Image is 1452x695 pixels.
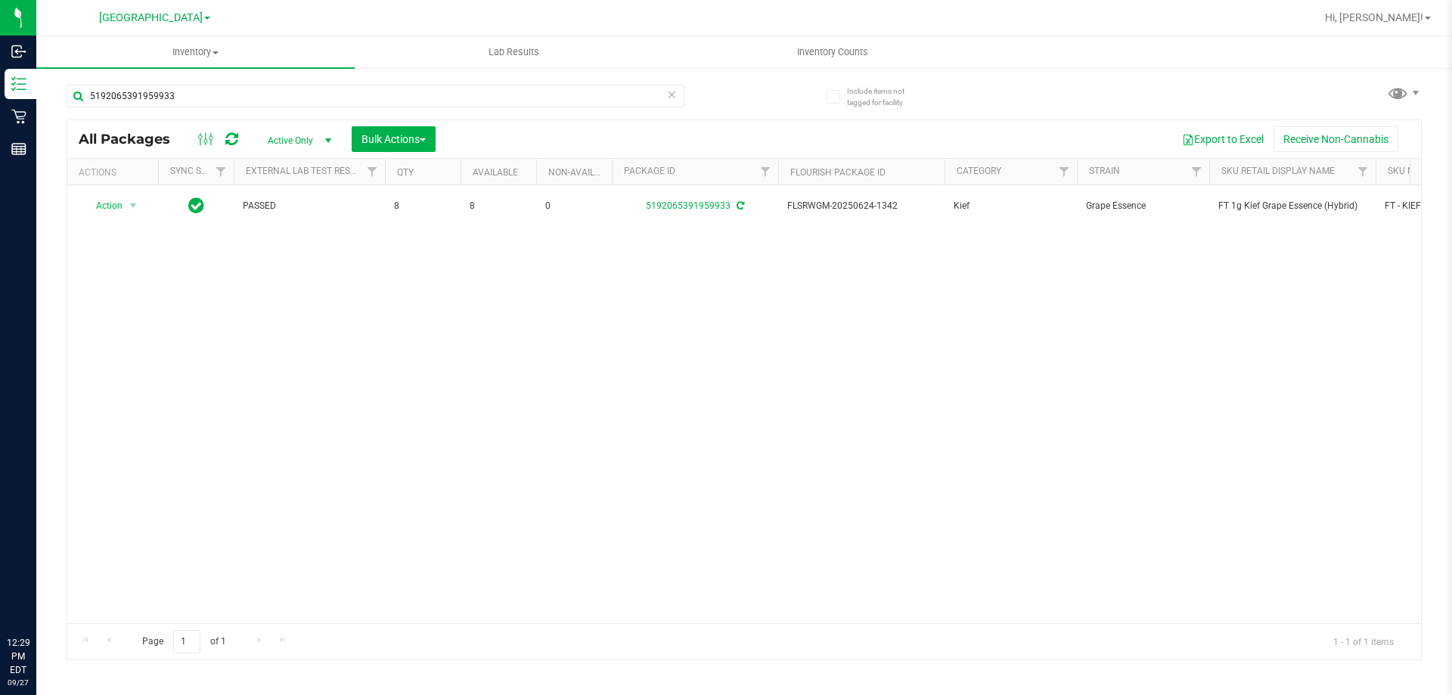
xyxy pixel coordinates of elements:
[360,159,385,185] a: Filter
[7,677,29,688] p: 09/27
[188,195,204,216] span: In Sync
[243,199,376,213] span: PASSED
[11,141,26,157] inline-svg: Reports
[777,45,889,59] span: Inventory Counts
[1086,199,1200,213] span: Grape Essence
[1089,166,1120,176] a: Strain
[45,572,63,590] iframe: Resource center unread badge
[11,44,26,59] inline-svg: Inbound
[753,159,778,185] a: Filter
[79,167,152,178] div: Actions
[352,126,436,152] button: Bulk Actions
[734,200,744,211] span: Sync from Compliance System
[1325,11,1423,23] span: Hi, [PERSON_NAME]!
[82,195,123,216] span: Action
[1184,159,1209,185] a: Filter
[673,36,991,68] a: Inventory Counts
[246,166,365,176] a: External Lab Test Result
[99,11,203,24] span: [GEOGRAPHIC_DATA]
[7,636,29,677] p: 12:29 PM EDT
[1274,126,1398,152] button: Receive Non-Cannabis
[15,574,60,619] iframe: Resource center
[124,195,143,216] span: select
[624,166,675,176] a: Package ID
[79,131,185,147] span: All Packages
[361,133,426,145] span: Bulk Actions
[790,167,886,178] a: Flourish Package ID
[666,85,677,104] span: Clear
[394,199,451,213] span: 8
[397,167,414,178] a: Qty
[545,199,603,213] span: 0
[847,85,923,108] span: Include items not tagged for facility
[11,76,26,92] inline-svg: Inventory
[1388,166,1433,176] a: SKU Name
[67,85,684,107] input: Search Package ID, Item Name, SKU, Lot or Part Number...
[355,36,673,68] a: Lab Results
[548,167,616,178] a: Non-Available
[787,199,935,213] span: FLSRWGM-20250624-1342
[36,36,355,68] a: Inventory
[1218,199,1367,213] span: FT 1g Kief Grape Essence (Hybrid)
[1172,126,1274,152] button: Export to Excel
[470,199,527,213] span: 8
[468,45,560,59] span: Lab Results
[1221,166,1335,176] a: Sku Retail Display Name
[646,200,731,211] a: 5192065391959933
[954,199,1068,213] span: Kief
[957,166,1001,176] a: Category
[1351,159,1376,185] a: Filter
[173,630,200,653] input: 1
[36,45,355,59] span: Inventory
[473,167,518,178] a: Available
[1321,630,1406,653] span: 1 - 1 of 1 items
[129,630,238,653] span: Page of 1
[170,166,228,176] a: Sync Status
[11,109,26,124] inline-svg: Retail
[209,159,234,185] a: Filter
[1052,159,1077,185] a: Filter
